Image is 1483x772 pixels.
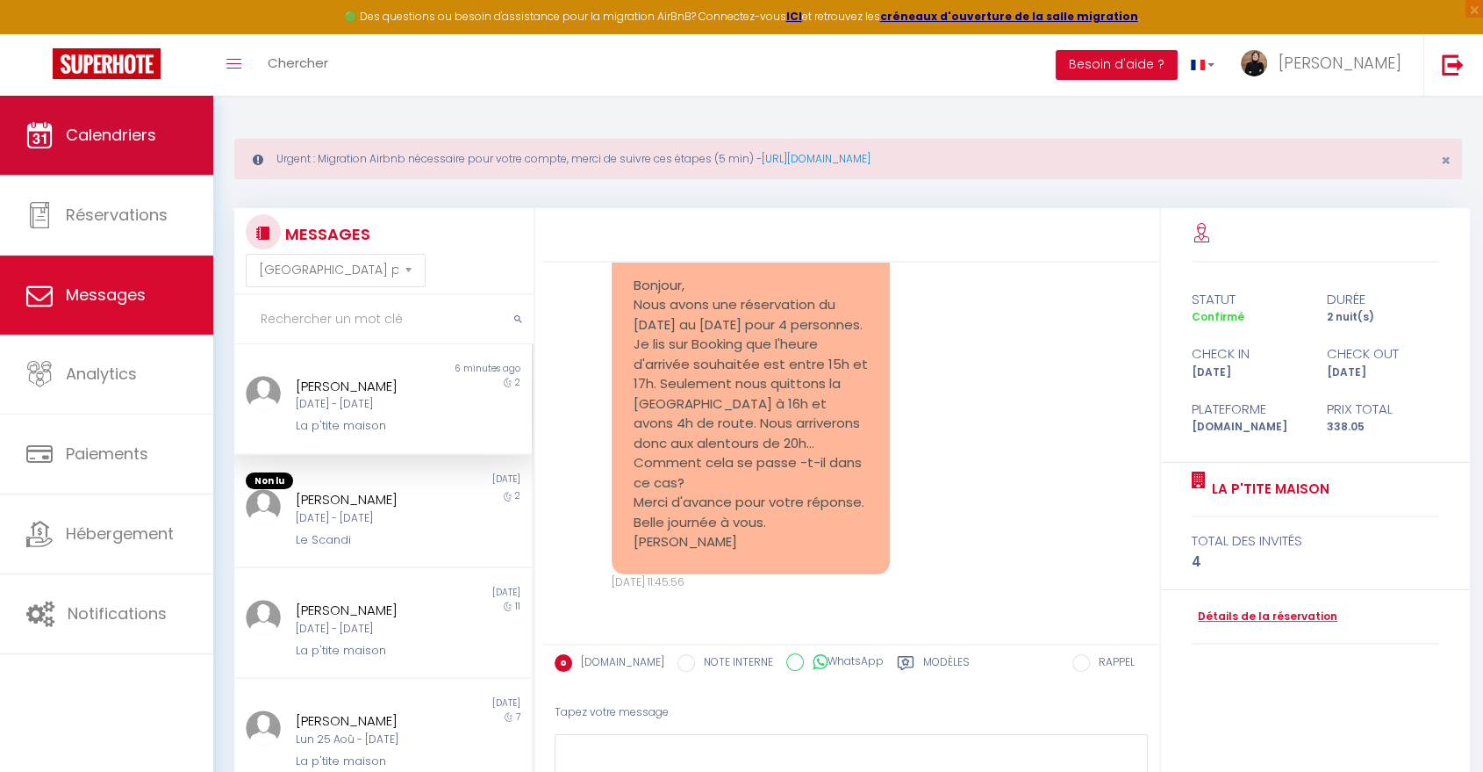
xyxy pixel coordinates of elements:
div: durée [1315,289,1451,310]
div: [PERSON_NAME] [296,600,447,621]
img: ... [246,600,281,635]
div: [DATE] 11:45:56 [612,574,891,591]
div: Tapez votre message [555,691,1148,734]
span: Réservations [66,204,168,226]
div: [DATE] - [DATE] [296,510,447,527]
img: ... [246,376,281,411]
div: La p'tite maison [296,753,447,770]
div: Lun 25 Aoû - [DATE] [296,732,447,748]
span: Chercher [268,54,328,72]
div: Urgent : Migration Airbnb nécessaire pour votre compte, merci de suivre ces étapes (5 min) - [234,139,1462,179]
label: WhatsApp [804,653,884,673]
div: [PERSON_NAME] [296,489,447,510]
div: [PERSON_NAME] [296,711,447,732]
button: Ouvrir le widget de chat LiveChat [14,7,67,60]
button: Close [1441,153,1451,169]
div: 4 [1192,552,1439,573]
div: La p'tite maison [296,417,447,435]
a: ICI [786,9,802,24]
span: Confirmé [1192,309,1244,324]
label: NOTE INTERNE [695,654,773,674]
span: Analytics [66,363,137,385]
a: Chercher [254,34,341,96]
span: 2 [515,489,520,502]
div: statut [1180,289,1315,310]
a: Détails de la réservation [1192,609,1337,625]
a: [URL][DOMAIN_NAME] [762,151,870,166]
label: Modèles [923,654,970,676]
h3: MESSAGES [281,214,370,254]
input: Rechercher un mot clé [234,295,534,344]
div: 338.05 [1315,419,1451,436]
div: [DATE] [383,586,533,600]
img: ... [246,489,281,524]
div: 2 nuit(s) [1315,309,1451,326]
img: Super Booking [53,48,161,79]
img: ... [246,711,281,746]
span: × [1441,149,1451,171]
div: [DATE] [383,473,533,490]
a: La p'tite maison [1206,479,1329,500]
a: créneaux d'ouverture de la salle migration [880,9,1138,24]
button: Besoin d'aide ? [1056,50,1178,80]
span: 7 [516,711,520,724]
div: Prix total [1315,399,1451,420]
pre: Réservation 4361603727 Bonjour, Nous avons une réservation du [DATE] au [DATE] pour 4 personnes. ... [634,236,869,552]
span: Paiements [66,443,148,465]
div: [DOMAIN_NAME] [1180,419,1315,436]
span: Non lu [246,473,293,490]
a: ... [PERSON_NAME] [1228,34,1423,96]
div: [DATE] - [DATE] [296,396,447,413]
div: check out [1315,343,1451,364]
div: 6 minutes ago [383,362,533,376]
span: [PERSON_NAME] [1279,52,1401,74]
div: [DATE] [1180,364,1315,381]
div: [DATE] [1315,364,1451,381]
div: Plateforme [1180,399,1315,420]
div: Le Scandi [296,531,447,549]
div: [PERSON_NAME] [296,376,447,397]
span: Messages [66,284,146,306]
span: 2 [515,376,520,389]
span: Notifications [68,602,167,624]
label: [DOMAIN_NAME] [572,654,664,674]
span: 11 [515,600,520,613]
span: Hébergement [66,523,174,545]
span: Calendriers [66,124,156,146]
div: La p'tite maison [296,642,447,660]
div: check in [1180,343,1315,364]
img: ... [1241,50,1267,76]
img: logout [1442,54,1464,76]
div: [DATE] [383,696,533,711]
div: total des invités [1192,530,1439,552]
label: RAPPEL [1090,654,1135,674]
div: [DATE] - [DATE] [296,621,447,638]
